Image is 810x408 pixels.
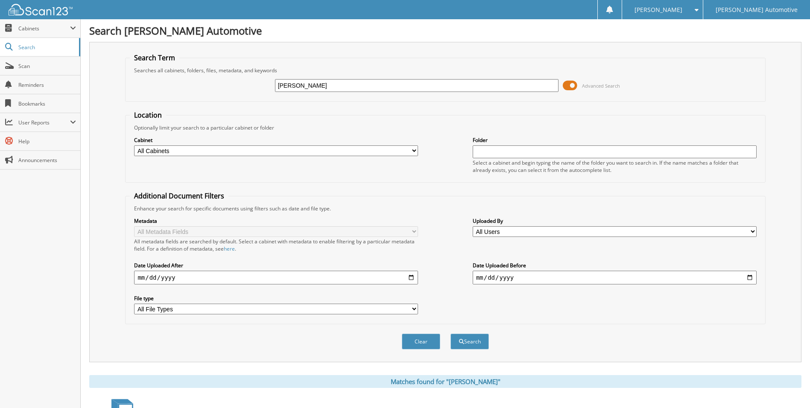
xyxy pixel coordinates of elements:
[18,157,76,164] span: Announcements
[18,44,75,51] span: Search
[130,67,760,74] div: Searches all cabinets, folders, files, metadata, and keywords
[130,191,228,201] legend: Additional Document Filters
[134,238,418,252] div: All metadata fields are searched by default. Select a cabinet with metadata to enable filtering b...
[18,81,76,89] span: Reminders
[130,110,166,120] legend: Location
[450,334,489,349] button: Search
[134,271,418,284] input: start
[635,7,682,12] span: [PERSON_NAME]
[130,205,760,212] div: Enhance your search for specific documents using filters such as date and file type.
[473,136,757,144] label: Folder
[134,295,418,302] label: File type
[473,217,757,225] label: Uploaded By
[473,262,757,269] label: Date Uploaded Before
[134,217,418,225] label: Metadata
[582,83,620,89] span: Advanced Search
[134,262,418,269] label: Date Uploaded After
[402,334,440,349] button: Clear
[18,119,70,126] span: User Reports
[9,4,73,15] img: scan123-logo-white.svg
[473,159,757,174] div: Select a cabinet and begin typing the name of the folder you want to search in. If the name match...
[18,100,76,107] span: Bookmarks
[18,62,76,70] span: Scan
[224,245,235,252] a: here
[89,24,801,38] h1: Search [PERSON_NAME] Automotive
[18,25,70,32] span: Cabinets
[134,136,418,144] label: Cabinet
[130,53,179,62] legend: Search Term
[130,124,760,131] div: Optionally limit your search to a particular cabinet or folder
[18,138,76,145] span: Help
[89,375,801,388] div: Matches found for "[PERSON_NAME]"
[716,7,798,12] span: [PERSON_NAME] Automotive
[473,271,757,284] input: end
